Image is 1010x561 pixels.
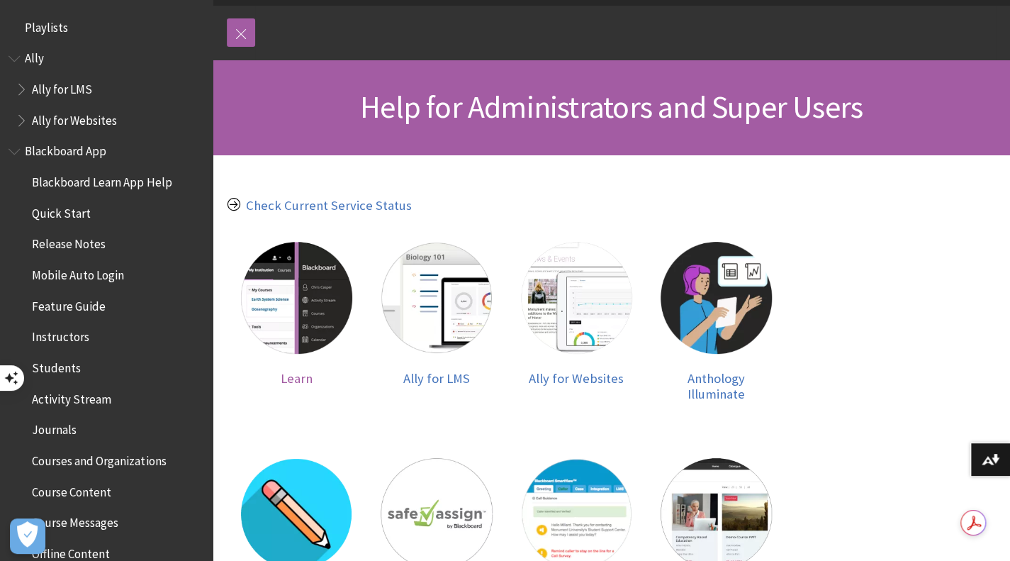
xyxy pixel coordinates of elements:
span: Help for Administrators and Super Users [360,87,863,126]
span: Blackboard Learn App Help [32,170,172,189]
span: Ally for LMS [32,77,92,96]
span: Ally for Websites [32,109,117,128]
span: Anthology Illuminate [688,370,745,402]
span: Feature Guide [32,294,106,313]
img: Ally for LMS [381,242,492,353]
a: Anthology Illuminate Anthology Illuminate [661,242,772,401]
span: Learn [281,370,313,387]
nav: Book outline for Anthology Ally Help [9,47,204,133]
span: Students [32,356,81,375]
span: Offline Content [32,542,110,561]
span: Blackboard App [25,140,106,159]
span: Courses and Organizations [32,449,166,468]
nav: Book outline for Playlists [9,16,204,40]
span: Mobile Auto Login [32,263,124,282]
img: Learn [241,242,352,353]
button: Open Preferences [10,518,45,554]
span: Release Notes [32,233,106,252]
span: Course Messages [32,511,118,531]
img: Anthology Illuminate [661,242,772,353]
span: Playlists [25,16,68,35]
a: Ally for Websites Ally for Websites [521,242,632,401]
img: Ally for Websites [521,242,632,353]
span: Ally for LMS [403,370,470,387]
span: Instructors [32,326,89,345]
a: Ally for LMS Ally for LMS [381,242,492,401]
a: Learn Learn [241,242,352,401]
span: Ally [25,47,44,66]
a: Check Current Service Status [246,197,412,214]
span: Activity Stream [32,387,111,406]
span: Quick Start [32,201,91,221]
span: Course Content [32,480,111,499]
span: Journals [32,418,77,438]
span: Ally for Websites [529,370,624,387]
